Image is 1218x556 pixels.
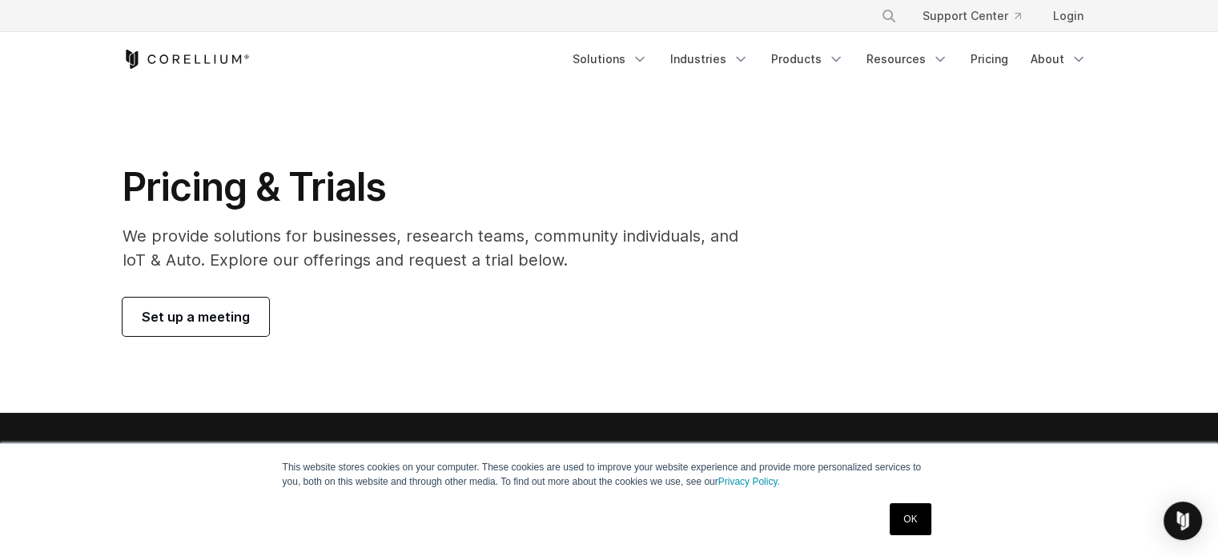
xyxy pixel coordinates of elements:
a: Set up a meeting [123,298,269,336]
p: We provide solutions for businesses, research teams, community individuals, and IoT & Auto. Explo... [123,224,761,272]
button: Search [874,2,903,30]
a: Login [1040,2,1096,30]
a: Industries [661,45,758,74]
a: OK [890,503,931,535]
div: Navigation Menu [862,2,1096,30]
a: Pricing [961,45,1018,74]
h1: Pricing & Trials [123,163,761,211]
a: About [1021,45,1096,74]
div: Navigation Menu [563,45,1096,74]
p: This website stores cookies on your computer. These cookies are used to improve your website expe... [283,460,936,489]
a: Corellium Home [123,50,250,69]
a: Support Center [910,2,1034,30]
div: Open Intercom Messenger [1164,502,1202,540]
a: Solutions [563,45,657,74]
a: Resources [857,45,958,74]
a: Privacy Policy. [718,476,780,487]
a: Products [762,45,854,74]
span: Set up a meeting [142,307,250,326]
